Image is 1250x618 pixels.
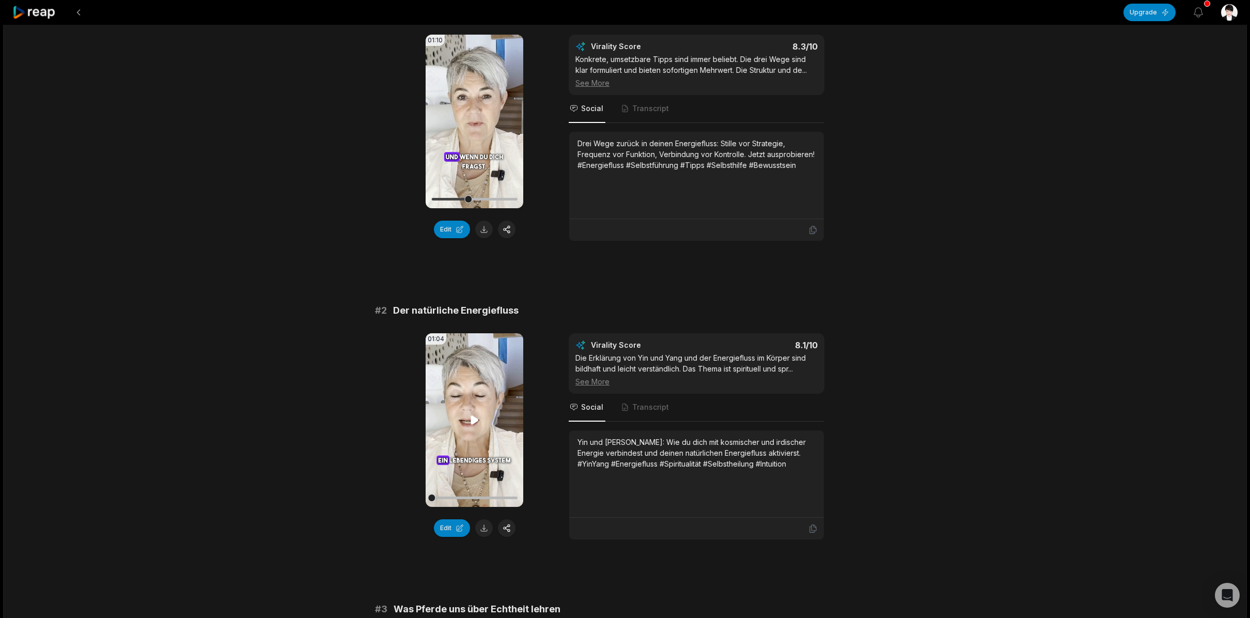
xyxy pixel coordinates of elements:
span: Was Pferde uns über Echtheit lehren [394,602,560,616]
button: Upgrade [1123,4,1176,21]
button: Edit [434,221,470,238]
div: Virality Score [591,41,702,52]
div: Open Intercom Messenger [1215,583,1240,608]
span: Transcript [632,103,669,114]
div: 8.3 /10 [707,41,818,52]
div: See More [575,376,818,387]
span: Transcript [632,402,669,412]
div: Virality Score [591,340,702,350]
span: # 2 [375,303,387,318]
video: Your browser does not support mp4 format. [426,35,523,208]
div: Konkrete, umsetzbare Tipps sind immer beliebt. Die drei Wege sind klar formuliert und bieten sofo... [575,54,818,88]
span: # 3 [375,602,387,616]
div: 8.1 /10 [707,340,818,350]
nav: Tabs [569,394,824,422]
nav: Tabs [569,95,824,123]
span: Social [581,103,603,114]
span: Social [581,402,603,412]
div: Die Erklärung von Yin und Yang und der Energiefluss im Körper sind bildhaft und leicht verständli... [575,352,818,387]
button: Edit [434,519,470,537]
span: Der natürliche Energiefluss [393,303,519,318]
video: Your browser does not support mp4 format. [426,333,523,507]
div: Yin und [PERSON_NAME]: Wie du dich mit kosmischer und irdischer Energie verbindest und deinen nat... [577,437,816,469]
div: Drei Wege zurück in deinen Energiefluss: Stille vor Strategie, Frequenz vor Funktion, Verbindung ... [577,138,816,171]
div: See More [575,78,818,88]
